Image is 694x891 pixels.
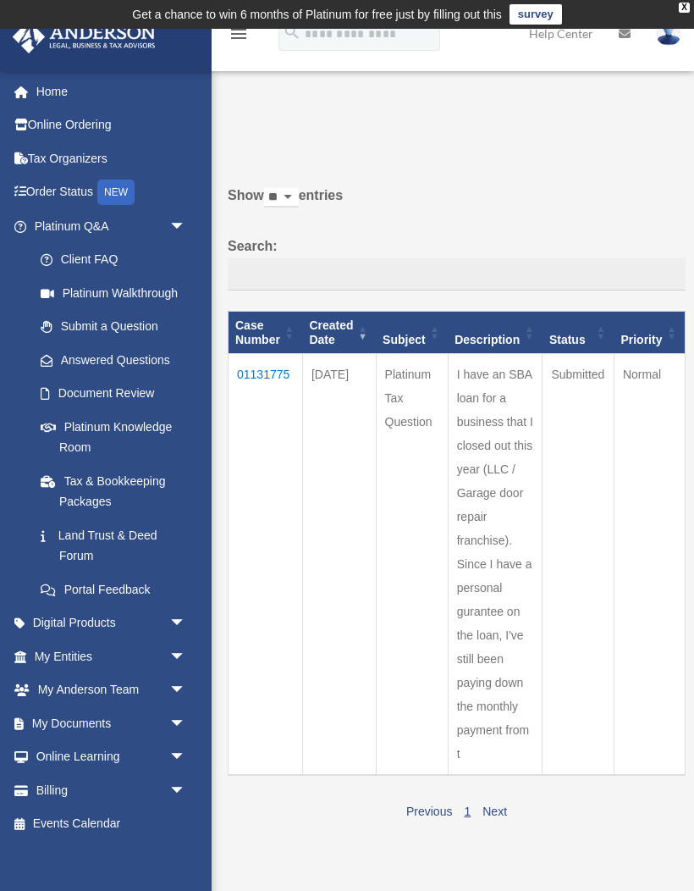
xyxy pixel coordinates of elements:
td: Platinum Tax Question [376,354,448,776]
label: Search: [228,235,686,291]
a: Order StatusNEW [12,175,212,210]
th: Description: activate to sort column ascending [448,311,543,354]
img: Anderson Advisors Platinum Portal [8,20,161,53]
select: Showentries [264,188,299,208]
a: My Documentsarrow_drop_down [12,706,212,740]
span: arrow_drop_down [169,606,203,641]
span: arrow_drop_down [169,209,203,244]
a: My Anderson Teamarrow_drop_down [12,673,212,707]
th: Status: activate to sort column ascending [543,311,614,354]
span: arrow_drop_down [169,740,203,775]
a: Tax Organizers [12,141,212,175]
span: arrow_drop_down [169,673,203,708]
a: 1 [464,805,471,818]
span: arrow_drop_down [169,773,203,808]
input: Search: [228,258,686,291]
a: Billingarrow_drop_down [12,773,212,807]
a: Document Review [24,377,203,411]
div: close [679,3,690,13]
a: Submit a Question [24,310,203,344]
td: Submitted [543,354,614,776]
a: My Entitiesarrow_drop_down [12,639,212,673]
a: Previous [406,805,452,818]
span: arrow_drop_down [169,706,203,741]
td: I have an SBA loan for a business that I closed out this year (LLC / Garage door repair franchise... [448,354,543,776]
i: search [283,23,301,42]
a: Online Learningarrow_drop_down [12,740,212,774]
th: Created Date: activate to sort column ascending [302,311,376,354]
a: Digital Productsarrow_drop_down [12,606,212,640]
a: Platinum Walkthrough [24,276,203,310]
a: Events Calendar [12,807,212,841]
a: Next [482,805,507,818]
a: Platinum Q&Aarrow_drop_down [12,209,203,243]
a: Answered Questions [24,343,195,377]
a: Client FAQ [24,243,203,277]
a: Portal Feedback [24,573,203,606]
a: Land Trust & Deed Forum [24,518,203,573]
div: NEW [97,180,135,205]
span: arrow_drop_down [169,639,203,674]
td: 01131775 [229,354,303,776]
td: Normal [614,354,685,776]
a: menu [229,30,249,44]
a: Tax & Bookkeeping Packages [24,464,203,518]
a: Platinum Knowledge Room [24,410,203,464]
img: User Pic [656,21,681,46]
th: Subject: activate to sort column ascending [376,311,448,354]
i: menu [229,24,249,44]
td: [DATE] [302,354,376,776]
th: Case Number: activate to sort column ascending [229,311,303,354]
th: Priority: activate to sort column ascending [614,311,685,354]
a: survey [509,4,562,25]
div: Get a chance to win 6 months of Platinum for free just by filling out this [132,4,502,25]
a: Home [12,75,212,108]
a: Online Ordering [12,108,212,142]
label: Show entries [228,184,686,224]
